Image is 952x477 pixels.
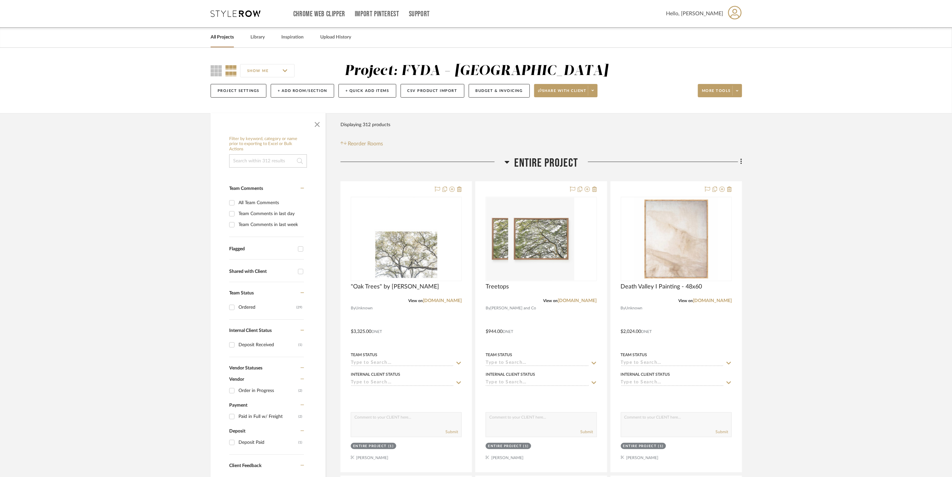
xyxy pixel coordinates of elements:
span: Team Comments [229,186,263,191]
span: Vendor [229,377,244,382]
button: + Quick Add Items [338,84,396,98]
div: Ordered [238,302,296,313]
div: Internal Client Status [351,371,400,377]
div: Order in Progress [238,385,298,396]
span: Vendor Statuses [229,366,262,370]
div: Team Comments in last day [238,208,302,219]
div: Shared with Client [229,269,295,275]
button: CSV Product Import [401,84,464,98]
div: Project: FYDA - [GEOGRAPHIC_DATA] [344,64,609,78]
input: Type to Search… [486,380,589,386]
div: 0 [351,197,461,281]
button: Reorder Rooms [340,140,383,148]
a: [DOMAIN_NAME] [558,298,597,303]
div: Paid in Full w/ Freight [238,411,298,422]
span: By [621,305,625,311]
button: Budget & Invoicing [469,84,530,98]
a: Library [250,33,265,42]
div: Team Status [486,352,512,358]
input: Type to Search… [351,380,454,386]
div: (2) [298,385,302,396]
input: Type to Search… [351,360,454,366]
div: Deposit Paid [238,437,298,448]
button: More tools [698,84,742,97]
div: Internal Client Status [486,371,535,377]
div: (1) [298,340,302,350]
div: Internal Client Status [621,371,670,377]
a: [DOMAIN_NAME] [423,298,462,303]
div: (1) [658,444,664,449]
div: (1) [298,437,302,448]
img: "Oak Trees" by Caroline Pacula [373,198,439,280]
span: Team Status [229,291,254,295]
span: Share with client [538,88,587,98]
a: [DOMAIN_NAME] [693,298,732,303]
a: Import Pinterest [355,11,399,17]
div: Deposit Received [238,340,298,350]
div: Entire Project [488,444,522,449]
button: Submit [715,429,728,435]
a: Support [409,11,430,17]
button: Submit [581,429,593,435]
span: Death Valley I Painting - 48x60 [621,283,702,290]
span: Unknown [355,305,373,311]
div: (1) [523,444,529,449]
span: Client Feedback [229,463,261,468]
div: (2) [298,411,302,422]
input: Type to Search… [621,380,724,386]
h6: Filter by keyword, category or name prior to exporting to Excel or Bulk Actions [229,136,307,152]
span: View on [408,299,423,303]
button: Submit [445,429,458,435]
button: Close [311,117,324,130]
span: Unknown [625,305,643,311]
div: Team Status [351,352,377,358]
span: "Oak Trees" by [PERSON_NAME] [351,283,439,290]
div: 0 [621,197,731,281]
span: Internal Client Status [229,328,272,333]
div: (29) [296,302,302,313]
span: Treetops [486,283,509,290]
button: Project Settings [211,84,266,98]
span: Reorder Rooms [348,140,383,148]
span: View on [678,299,693,303]
span: Hello, [PERSON_NAME] [666,10,723,18]
button: + Add Room/Section [271,84,334,98]
div: Entire Project [623,444,657,449]
span: Deposit [229,429,245,434]
span: Payment [229,403,247,408]
span: By [351,305,355,311]
div: Entire Project [353,444,387,449]
input: Type to Search… [621,360,724,366]
a: Upload History [320,33,351,42]
div: All Team Comments [238,198,302,208]
a: All Projects [211,33,234,42]
a: Inspiration [281,33,304,42]
input: Search within 312 results [229,154,307,168]
div: Team Comments in last week [238,219,302,230]
img: Treetops [508,198,574,280]
div: Displaying 312 products [340,118,390,131]
span: More tools [702,88,731,98]
span: View on [543,299,558,303]
span: Entire Project [515,156,578,170]
span: By [486,305,490,311]
div: Team Status [621,352,647,358]
span: [PERSON_NAME] and Co [490,305,536,311]
button: Share with client [534,84,598,97]
input: Type to Search… [486,360,589,366]
img: Death Valley I Painting - 48x60 [635,198,718,280]
a: Chrome Web Clipper [293,11,345,17]
div: (1) [388,444,394,449]
div: Flagged [229,246,295,252]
